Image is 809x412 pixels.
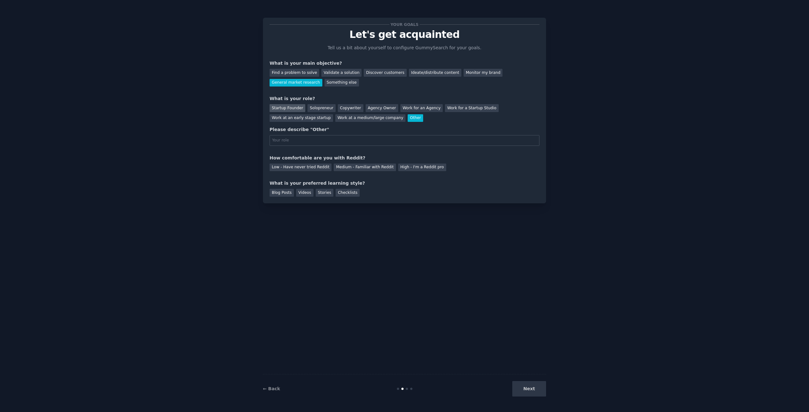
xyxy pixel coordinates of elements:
[321,69,362,77] div: Validate a solution
[389,21,420,28] span: Your goals
[338,104,363,112] div: Copywriter
[270,69,319,77] div: Find a problem to solve
[270,155,539,161] div: How comfortable are you with Reddit?
[270,95,539,102] div: What is your role?
[270,164,332,171] div: Low - Have never tried Reddit
[307,104,335,112] div: Solopreneur
[270,180,539,187] div: What is your preferred learning style?
[325,79,359,87] div: Something else
[408,114,423,122] div: Other
[398,164,446,171] div: High - I'm a Reddit pro
[325,45,484,51] p: Tell us a bit about yourself to configure GummySearch for your goals.
[270,79,322,87] div: General market research
[270,60,539,67] div: What is your main objective?
[270,29,539,40] p: Let's get acquainted
[334,164,396,171] div: Medium - Familiar with Reddit
[296,189,313,197] div: Videos
[409,69,461,77] div: Ideate/distribute content
[335,114,405,122] div: Work at a medium/large company
[364,69,406,77] div: Discover customers
[270,104,305,112] div: Startup Founder
[400,104,443,112] div: Work for an Agency
[336,189,360,197] div: Checklists
[464,69,502,77] div: Monitor my brand
[270,126,539,133] div: Please describe "Other"
[316,189,333,197] div: Stories
[263,386,280,391] a: ← Back
[366,104,398,112] div: Agency Owner
[270,114,333,122] div: Work at an early stage startup
[270,135,539,146] input: Your role
[270,189,294,197] div: Blog Posts
[445,104,498,112] div: Work for a Startup Studio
